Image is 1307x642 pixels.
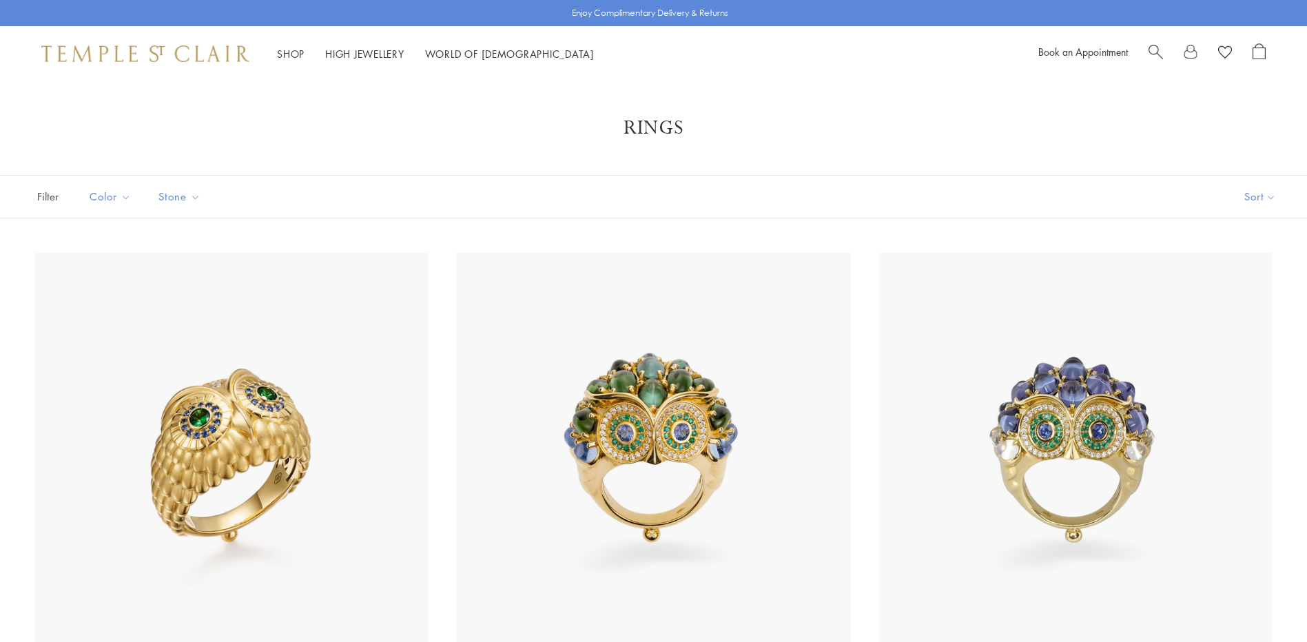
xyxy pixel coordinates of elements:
a: Book an Appointment [1038,45,1128,59]
button: Show sort by [1213,176,1307,218]
a: ShopShop [277,47,305,61]
span: Stone [152,188,211,205]
span: Color [83,188,141,205]
img: Temple St. Clair [41,45,249,62]
h1: Rings [55,116,1252,141]
a: High JewelleryHigh Jewellery [325,47,404,61]
nav: Main navigation [277,45,594,63]
p: Enjoy Complimentary Delivery & Returns [572,6,728,20]
a: World of [DEMOGRAPHIC_DATA]World of [DEMOGRAPHIC_DATA] [425,47,594,61]
a: Open Shopping Bag [1253,43,1266,64]
button: Stone [148,181,211,212]
button: Color [79,181,141,212]
a: Search [1149,43,1163,64]
a: View Wishlist [1218,43,1232,64]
